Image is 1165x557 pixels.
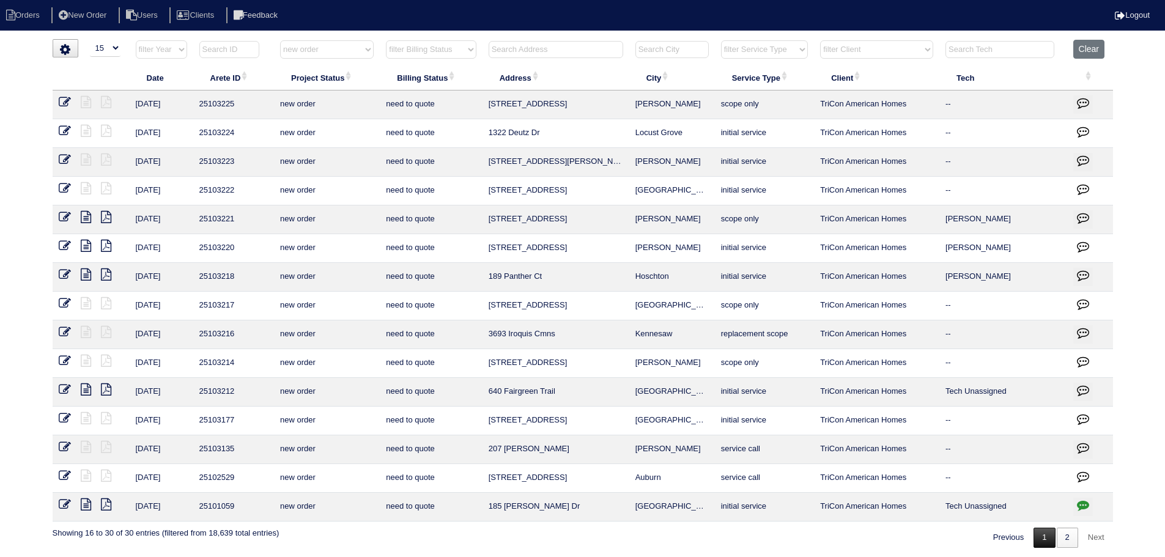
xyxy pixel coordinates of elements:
[629,90,715,119] td: [PERSON_NAME]
[715,148,814,177] td: initial service
[939,148,1067,177] td: --
[715,119,814,148] td: initial service
[380,493,482,522] td: need to quote
[1034,528,1055,548] a: 1
[193,205,274,234] td: 25103221
[380,320,482,349] td: need to quote
[939,407,1067,435] td: --
[274,263,380,292] td: new order
[274,148,380,177] td: new order
[814,349,939,378] td: TriCon American Homes
[130,90,193,119] td: [DATE]
[814,493,939,522] td: TriCon American Homes
[715,493,814,522] td: initial service
[193,435,274,464] td: 25103135
[483,205,629,234] td: [STREET_ADDRESS]
[939,234,1067,263] td: [PERSON_NAME]
[130,407,193,435] td: [DATE]
[483,493,629,522] td: 185 [PERSON_NAME] Dr
[939,119,1067,148] td: --
[939,493,1067,522] td: Tech Unassigned
[193,349,274,378] td: 25103214
[274,177,380,205] td: new order
[130,205,193,234] td: [DATE]
[193,263,274,292] td: 25103218
[715,234,814,263] td: initial service
[130,292,193,320] td: [DATE]
[489,41,623,58] input: Search Address
[193,234,274,263] td: 25103220
[629,320,715,349] td: Kennesaw
[51,10,116,20] a: New Order
[193,493,274,522] td: 25101059
[715,263,814,292] td: initial service
[814,90,939,119] td: TriCon American Homes
[130,119,193,148] td: [DATE]
[629,205,715,234] td: [PERSON_NAME]
[483,263,629,292] td: 189 Panther Ct
[814,263,939,292] td: TriCon American Homes
[483,119,629,148] td: 1322 Deutz Dr
[380,177,482,205] td: need to quote
[629,407,715,435] td: [GEOGRAPHIC_DATA]
[380,349,482,378] td: need to quote
[130,435,193,464] td: [DATE]
[274,234,380,263] td: new order
[715,177,814,205] td: initial service
[939,435,1067,464] td: --
[380,234,482,263] td: need to quote
[1079,528,1113,548] a: Next
[939,205,1067,234] td: [PERSON_NAME]
[629,148,715,177] td: [PERSON_NAME]
[193,378,274,407] td: 25103212
[814,234,939,263] td: TriCon American Homes
[51,7,116,24] li: New Order
[193,90,274,119] td: 25103225
[193,119,274,148] td: 25103224
[715,378,814,407] td: initial service
[629,378,715,407] td: [GEOGRAPHIC_DATA]
[130,234,193,263] td: [DATE]
[814,378,939,407] td: TriCon American Homes
[715,435,814,464] td: service call
[814,65,939,90] th: Client: activate to sort column ascending
[274,435,380,464] td: new order
[226,7,287,24] li: Feedback
[193,177,274,205] td: 25103222
[939,292,1067,320] td: --
[629,493,715,522] td: [GEOGRAPHIC_DATA]
[130,493,193,522] td: [DATE]
[629,349,715,378] td: [PERSON_NAME]
[193,292,274,320] td: 25103217
[193,407,274,435] td: 25103177
[130,464,193,493] td: [DATE]
[715,205,814,234] td: scope only
[939,320,1067,349] td: --
[939,177,1067,205] td: --
[629,263,715,292] td: Hoschton
[715,464,814,493] td: service call
[629,435,715,464] td: [PERSON_NAME]
[193,65,274,90] th: Arete ID: activate to sort column ascending
[483,65,629,90] th: Address: activate to sort column ascending
[169,10,224,20] a: Clients
[814,407,939,435] td: TriCon American Homes
[635,41,709,58] input: Search City
[985,528,1033,548] a: Previous
[193,148,274,177] td: 25103223
[814,435,939,464] td: TriCon American Homes
[483,292,629,320] td: [STREET_ADDRESS]
[715,292,814,320] td: scope only
[274,90,380,119] td: new order
[483,234,629,263] td: [STREET_ADDRESS]
[814,464,939,493] td: TriCon American Homes
[380,65,482,90] th: Billing Status: activate to sort column ascending
[483,90,629,119] td: [STREET_ADDRESS]
[1115,10,1150,20] a: Logout
[380,90,482,119] td: need to quote
[629,119,715,148] td: Locust Grove
[483,378,629,407] td: 640 Fairgreen Trail
[130,263,193,292] td: [DATE]
[380,292,482,320] td: need to quote
[274,407,380,435] td: new order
